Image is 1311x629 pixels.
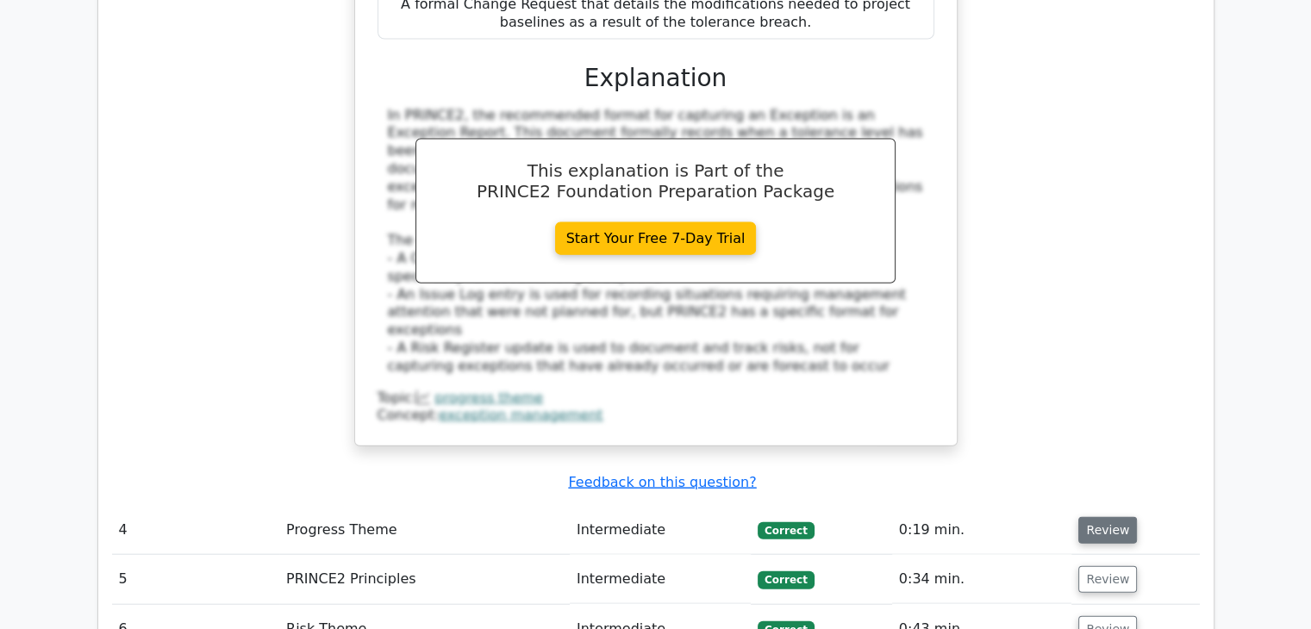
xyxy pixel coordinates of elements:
a: exception management [439,407,602,423]
div: Concept: [378,407,934,425]
a: progress theme [434,389,543,406]
td: PRINCE2 Principles [279,555,570,604]
a: Feedback on this question? [568,474,756,490]
td: 4 [112,506,279,555]
button: Review [1078,517,1137,544]
td: 5 [112,555,279,604]
td: Progress Theme [279,506,570,555]
h3: Explanation [388,64,924,93]
td: Intermediate [570,506,751,555]
button: Review [1078,566,1137,593]
td: 0:19 min. [892,506,1072,555]
td: Intermediate [570,555,751,604]
div: Topic: [378,389,934,408]
div: In PRINCE2, the recommended format for capturing an Exception is an Exception Report. This docume... [388,107,924,376]
span: Correct [758,571,814,589]
td: 0:34 min. [892,555,1072,604]
a: Start Your Free 7-Day Trial [555,222,757,255]
span: Correct [758,522,814,539]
